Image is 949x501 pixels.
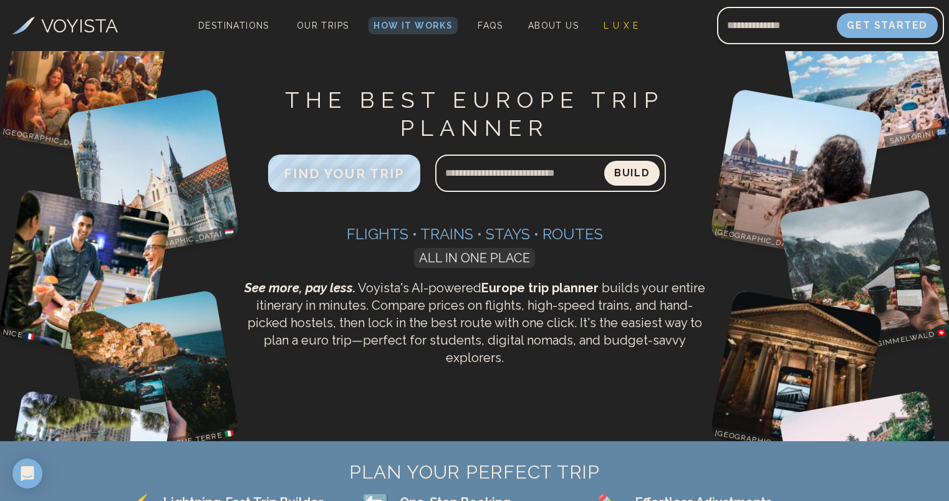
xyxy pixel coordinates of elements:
span: FAQs [478,21,503,31]
span: Our Trips [297,21,349,31]
img: Cinque Terre [66,289,240,463]
h1: THE BEST EUROPE TRIP PLANNER [243,86,707,142]
span: L U X E [604,21,639,31]
img: Rome [709,289,883,463]
a: FIND YOUR TRIP [268,169,420,181]
h2: PLAN YOUR PERFECT TRIP [125,461,824,484]
img: Voyista Logo [12,17,35,34]
a: How It Works [369,17,458,34]
span: ALL IN ONE PLACE [414,248,535,268]
h3: VOYISTA [41,12,118,40]
h3: Flights • Trains • Stays • Routes [243,224,707,244]
span: Destinations [193,16,274,52]
strong: Europe trip planner [481,280,599,295]
a: L U X E [599,17,644,34]
span: About Us [528,21,579,31]
a: VOYISTA [12,12,118,40]
input: Email address [717,11,837,41]
img: Florence [709,88,883,262]
a: FAQs [473,17,508,34]
input: Search query [435,158,604,188]
img: Budapest [66,88,240,262]
button: Build [604,161,660,186]
button: Get Started [837,13,938,38]
a: Our Trips [292,17,354,34]
a: About Us [523,17,584,34]
p: Voyista's AI-powered builds your entire itinerary in minutes. Compare prices on flights, high-spe... [243,279,707,366]
span: FIND YOUR TRIP [284,166,405,181]
div: Open Intercom Messenger [12,459,42,489]
span: How It Works [373,21,453,31]
button: FIND YOUR TRIP [268,155,420,192]
span: See more, pay less. [244,280,355,295]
